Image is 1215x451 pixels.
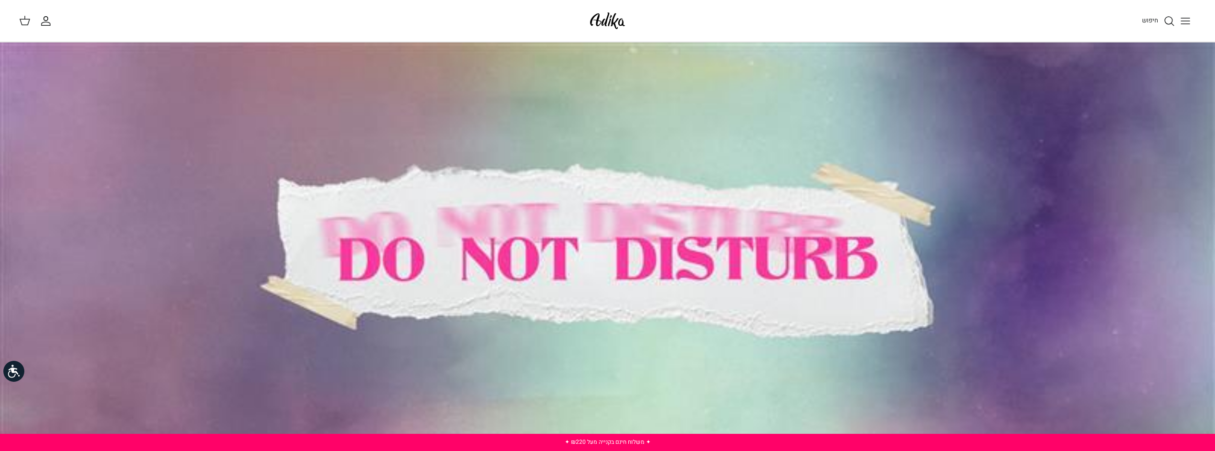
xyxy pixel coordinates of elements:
span: חיפוש [1142,16,1158,25]
img: Adika IL [587,10,628,32]
a: חיפוש [1142,15,1175,27]
a: החשבון שלי [40,15,55,27]
button: Toggle menu [1175,10,1196,31]
a: ✦ משלוח חינם בקנייה מעל ₪220 ✦ [565,438,651,446]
